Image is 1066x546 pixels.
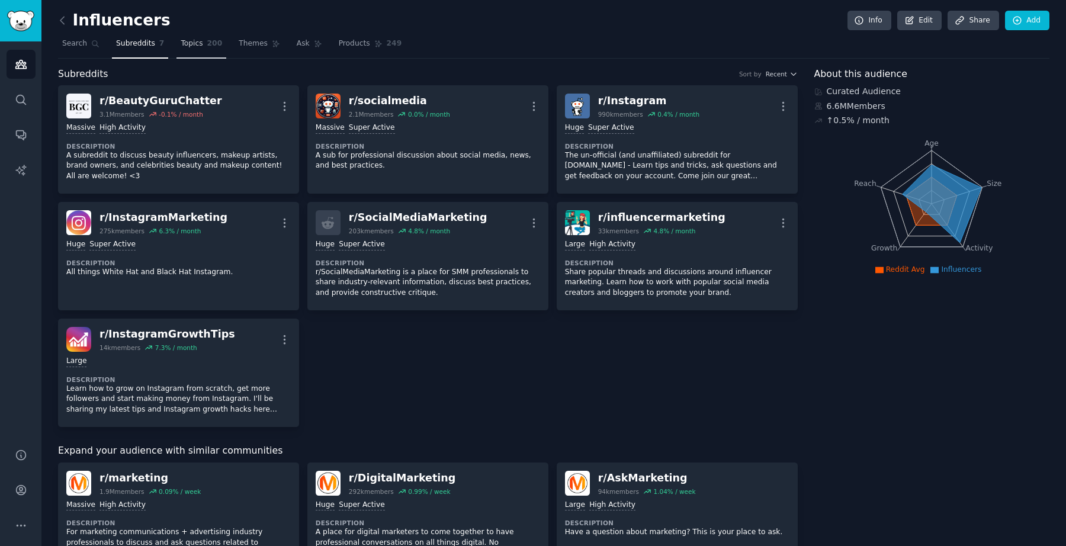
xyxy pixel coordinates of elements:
[66,267,291,278] p: All things White Hat and Black Hat Instagram.
[598,210,725,225] div: r/ influencermarketing
[316,519,540,527] dt: Description
[739,70,762,78] div: Sort by
[657,110,699,118] div: 0.4 % / month
[565,123,584,134] div: Huge
[598,110,643,118] div: 990k members
[181,38,203,49] span: Topics
[99,210,227,225] div: r/ InstagramMarketing
[814,67,907,82] span: About this audience
[99,110,145,118] div: 3.1M members
[58,34,104,59] a: Search
[408,487,450,496] div: 0.99 % / week
[99,487,145,496] div: 1.9M members
[827,114,890,127] div: ↑ 0.5 % / month
[99,94,222,108] div: r/ BeautyGuruChatter
[66,259,291,267] dt: Description
[557,202,798,310] a: influencermarketingr/influencermarketing33kmembers4.8% / monthLargeHigh ActivityDescriptionShare ...
[159,38,165,49] span: 7
[66,471,91,496] img: marketing
[316,239,335,250] div: Huge
[99,471,201,486] div: r/ marketing
[965,244,993,252] tspan: Activity
[58,444,282,458] span: Expand your audience with similar communities
[766,70,798,78] button: Recent
[66,500,95,511] div: Massive
[349,123,395,134] div: Super Active
[112,34,168,59] a: Subreddits7
[653,227,695,235] div: 4.8 % / month
[349,94,450,108] div: r/ socialmedia
[565,500,585,511] div: Large
[349,487,394,496] div: 292k members
[565,471,590,496] img: AskMarketing
[99,327,235,342] div: r/ InstagramGrowthTips
[316,150,540,171] p: A sub for professional discussion about social media, news, and best practices.
[316,259,540,267] dt: Description
[335,34,406,59] a: Products249
[99,123,146,134] div: High Activity
[653,487,695,496] div: 1.04 % / week
[58,85,299,194] a: BeautyGuruChatterr/BeautyGuruChatter3.1Mmembers-0.1% / monthMassiveHigh ActivityDescriptionA subr...
[58,67,108,82] span: Subreddits
[176,34,226,59] a: Topics200
[349,110,394,118] div: 2.1M members
[66,239,85,250] div: Huge
[847,11,891,31] a: Info
[871,244,897,252] tspan: Growth
[589,239,635,250] div: High Activity
[316,94,341,118] img: socialmedia
[235,34,284,59] a: Themes
[99,343,140,352] div: 14k members
[58,319,299,427] a: InstagramGrowthTipsr/InstagramGrowthTips14kmembers7.3% / monthLargeDescriptionLearn how to grow o...
[766,70,787,78] span: Recent
[924,139,939,147] tspan: Age
[99,500,146,511] div: High Activity
[66,519,291,527] dt: Description
[159,227,201,235] div: 6.3 % / month
[66,94,91,118] img: BeautyGuruChatter
[565,259,789,267] dt: Description
[387,38,402,49] span: 249
[316,500,335,511] div: Huge
[339,500,385,511] div: Super Active
[58,11,171,30] h2: Influencers
[565,94,590,118] img: Instagram
[7,11,34,31] img: GummySearch logo
[349,471,456,486] div: r/ DigitalMarketing
[307,85,548,194] a: socialmediar/socialmedia2.1Mmembers0.0% / monthMassiveSuper ActiveDescriptionA sub for profession...
[598,227,639,235] div: 33k members
[814,85,1050,98] div: Curated Audience
[565,210,590,235] img: influencermarketing
[598,487,639,496] div: 94k members
[66,384,291,415] p: Learn how to grow on Instagram from scratch, get more followers and start making money from Insta...
[349,210,487,225] div: r/ SocialMediaMarketing
[598,94,699,108] div: r/ Instagram
[349,227,394,235] div: 203k members
[66,375,291,384] dt: Description
[66,142,291,150] dt: Description
[116,38,155,49] span: Subreddits
[1005,11,1049,31] a: Add
[339,239,385,250] div: Super Active
[62,38,87,49] span: Search
[293,34,326,59] a: Ask
[58,202,299,310] a: InstagramMarketingr/InstagramMarketing275kmembers6.3% / monthHugeSuper ActiveDescriptionAll thing...
[66,123,95,134] div: Massive
[565,150,789,182] p: The un-official (and unaffiliated) subreddit for [DOMAIN_NAME] - Learn tips and tricks, ask quest...
[99,227,145,235] div: 275k members
[66,150,291,182] p: A subreddit to discuss beauty influencers, makeup artists, brand owners, and celebrities beauty a...
[941,265,981,274] span: Influencers
[565,519,789,527] dt: Description
[565,142,789,150] dt: Description
[565,239,585,250] div: Large
[159,487,201,496] div: 0.09 % / week
[159,110,203,118] div: -0.1 % / month
[307,202,548,310] a: r/SocialMediaMarketing203kmembers4.8% / monthHugeSuper ActiveDescriptionr/SocialMediaMarketing is...
[565,267,789,298] p: Share popular threads and discussions around influencer marketing. Learn how to work with popular...
[598,471,696,486] div: r/ AskMarketing
[408,227,450,235] div: 4.8 % / month
[588,123,634,134] div: Super Active
[155,343,197,352] div: 7.3 % / month
[66,356,86,367] div: Large
[89,239,136,250] div: Super Active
